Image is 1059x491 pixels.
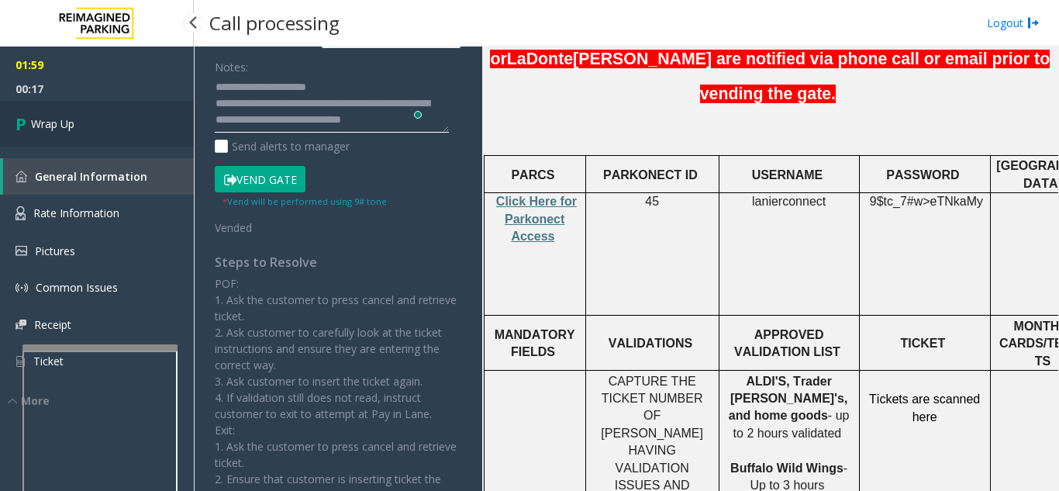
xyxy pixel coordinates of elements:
[36,280,118,295] span: Common Issues
[1027,15,1040,31] img: logout
[215,220,252,235] span: Vended
[35,244,75,258] span: Pictures
[609,337,692,350] span: VALIDATIONS
[730,462,843,475] span: Buffalo Wild Wings
[33,206,119,220] span: Rate Information
[215,75,449,133] textarea: To enrich screen reader interactions, please activate Accessibility in Grammarly extension settings
[603,168,698,182] span: PARKONECT ID
[16,171,27,182] img: 'icon'
[496,195,577,243] a: Click Here for Parkonect Access
[507,50,573,69] span: LaDonte
[16,246,27,256] img: 'icon'
[495,328,575,358] span: MANDATORY FIELDS
[202,4,347,42] h3: Call processing
[733,409,850,439] span: - up to 2 hours validated
[511,168,554,182] span: PARCS
[729,375,847,423] span: ALDI'S, Trader [PERSON_NAME]'s, and home goods
[987,15,1040,31] a: Logout
[215,54,248,75] label: Notes:
[16,282,28,294] img: 'icon'
[901,337,946,350] span: TICKET
[16,320,26,330] img: 'icon'
[752,195,826,209] span: lanierconnect
[734,328,840,358] span: APPROVED VALIDATION LIST
[215,255,461,270] h4: Steps to Resolve
[869,392,980,423] span: Tickets are scanned here
[16,354,26,368] img: 'icon'
[3,158,194,195] a: General Information
[222,195,387,207] small: Vend will be performed using 9# tone
[930,195,983,209] span: eTNkaMy
[870,195,930,208] span: 9$tc_7#w>
[645,195,659,208] span: 45
[34,317,71,332] span: Receipt
[31,116,74,132] span: Wrap Up
[886,168,959,182] span: PASSWORD
[8,392,194,409] div: More
[215,138,350,154] label: Send alerts to manager
[752,168,823,182] span: USERNAME
[16,206,26,220] img: 'icon'
[215,166,305,192] button: Vend Gate
[35,169,147,184] span: General Information
[573,50,1050,103] span: [PERSON_NAME] are notified via phone call or email prior to vending the gate.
